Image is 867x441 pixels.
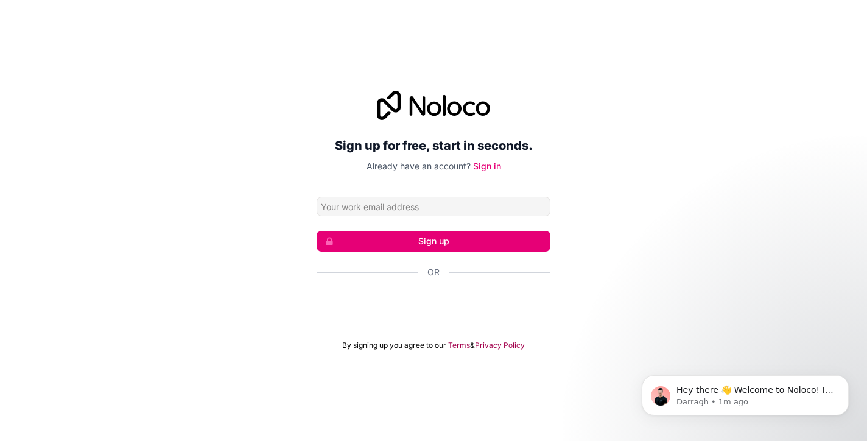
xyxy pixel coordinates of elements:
div: Google ile oturum açın. Yeni sekmede açılır [317,292,550,319]
iframe: Google ile Oturum Açma Düğmesi [311,292,556,319]
input: Email address [317,197,550,216]
a: Privacy Policy [475,340,525,350]
span: & [470,340,475,350]
iframe: Intercom notifications message [623,350,867,435]
a: Terms [448,340,470,350]
h2: Sign up for free, start in seconds. [317,135,550,157]
button: Sign up [317,231,550,252]
span: Or [427,266,440,278]
span: By signing up you agree to our [342,340,446,350]
a: Sign in [473,161,501,171]
span: Already have an account? [367,161,471,171]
